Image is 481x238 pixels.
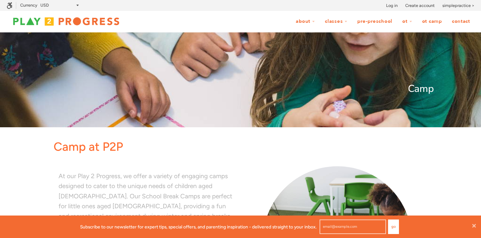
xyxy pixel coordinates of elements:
[448,15,474,28] a: Contact
[398,15,416,28] a: OT
[7,15,126,28] img: Play2Progress logo
[388,219,399,234] button: Go
[321,15,352,28] a: Classes
[20,3,37,8] label: Currency
[320,219,386,234] input: email@example.com
[47,81,434,97] p: Camp
[291,15,319,28] a: About
[80,223,317,230] p: Subscribe to our newsletter for expert tips, special offers, and parenting inspiration - delivere...
[54,137,434,156] p: Camp at P2P
[442,2,474,9] a: simplepractice >
[405,2,435,9] a: Create account
[418,15,446,28] a: OT Camp
[353,15,397,28] a: Pre-Preschool
[386,2,398,9] a: Log in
